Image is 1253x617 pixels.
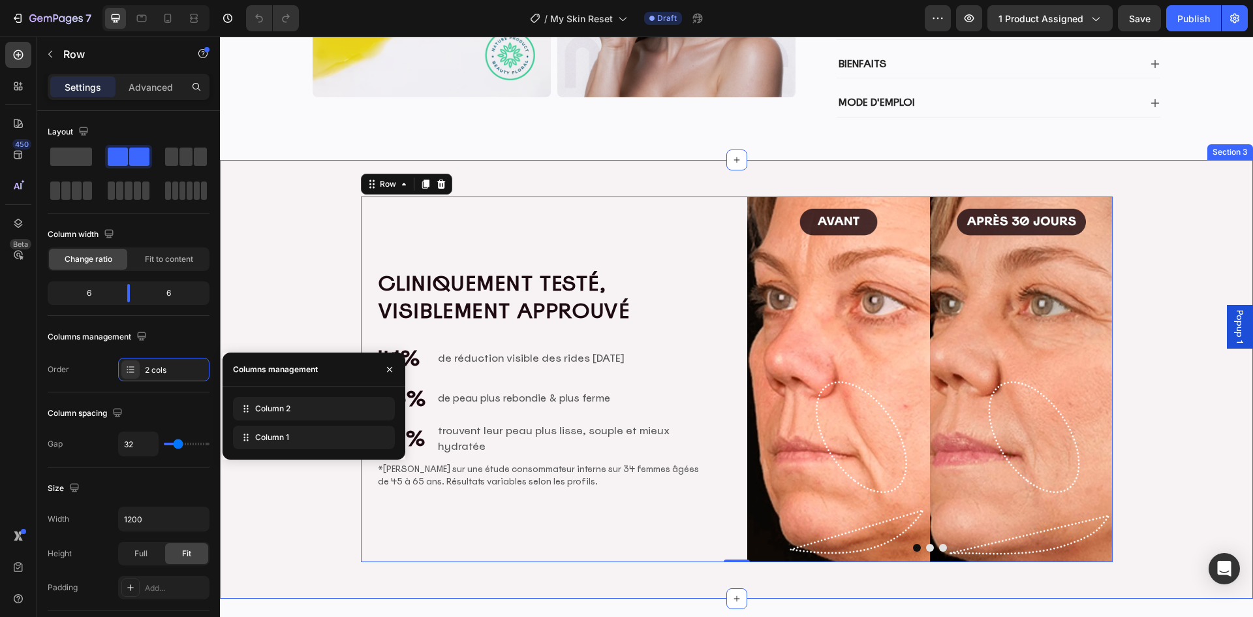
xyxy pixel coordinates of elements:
span: Draft [657,12,677,24]
div: Gap [48,438,63,450]
div: 6 [140,284,207,302]
iframe: Design area [220,37,1253,617]
div: Beta [10,239,31,249]
p: Advanced [129,80,173,94]
div: Open Intercom Messenger [1209,553,1240,584]
div: Column spacing [48,405,125,422]
button: Dot [719,507,727,515]
div: Padding [48,582,78,593]
input: Auto [119,507,209,531]
input: Auto [119,432,158,456]
span: Column 1 [255,432,289,443]
span: Full [134,548,147,560]
p: 41% [158,306,210,338]
div: Section 3 [990,110,1030,121]
span: Column 2 [255,403,290,415]
div: Height [48,548,72,560]
span: Popup 1 [1013,274,1027,307]
h2: Cliniquement testé, visiblement approuvé [157,232,491,289]
div: Layout [48,123,91,141]
p: de peau plus rebondie & plus ferme [218,355,489,370]
div: Undo/Redo [246,5,299,31]
div: Columns management [233,364,318,375]
span: Save [1129,13,1151,24]
p: 36% [158,346,210,379]
div: Publish [1177,12,1210,25]
div: Columns management [48,328,149,346]
p: trouvent leur peau plus lisse, souple et mieux hydratée [218,387,489,418]
p: Row [63,46,174,62]
p: 7 [85,10,91,26]
p: de réduction visible des rides [DATE] [218,314,489,330]
div: Row [157,142,179,153]
button: Dot [706,507,714,515]
button: Publish [1166,5,1221,31]
p: *[PERSON_NAME] sur une étude consommateur interne sur 34 femmes âgées de 45 à 65 ans. Résultats v... [158,426,489,452]
div: Size [48,480,82,498]
span: / [544,12,548,25]
p: Settings [65,80,101,94]
button: 1 product assigned [987,5,1113,31]
span: Change ratio [65,253,112,265]
span: Fit to content [145,253,193,265]
div: 2 cols [145,364,206,376]
div: Order [48,364,69,375]
span: 1 product assigned [998,12,1083,25]
p: mode d'emploi [619,60,695,74]
div: 450 [12,139,31,150]
p: Bienfaits [619,21,666,35]
button: Dot [693,507,701,515]
div: Width [48,513,69,525]
img: gempages_575662355329843743-01a47993-81cb-4cec-9d9d-4fbb99768cb0.png [527,160,893,526]
div: Column width [48,226,117,244]
div: Add... [145,582,206,594]
span: Fit [182,548,191,560]
p: 89% [158,386,210,419]
div: 6 [50,284,117,302]
span: My Skin Reset [550,12,613,25]
button: Save [1118,5,1161,31]
button: 7 [5,5,97,31]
